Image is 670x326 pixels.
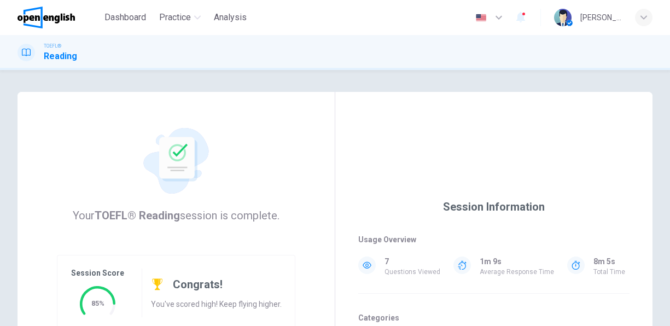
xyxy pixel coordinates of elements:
[100,8,150,27] button: Dashboard
[18,7,75,28] img: OpenEnglish logo
[73,207,279,224] h6: Your session is complete.
[443,198,545,216] h6: Session Information
[18,7,100,28] a: OpenEnglish logo
[358,233,630,246] span: Usage Overview
[155,8,205,27] button: Practice
[91,299,104,307] text: 85%
[95,209,180,222] strong: TOEFL® Reading
[159,11,191,24] span: Practice
[554,9,572,26] img: Profile picture
[384,268,440,276] p: Questions Viewed
[214,11,247,24] span: Analysis
[173,276,223,293] h6: Congrats!
[580,11,622,24] div: [PERSON_NAME]
[151,298,282,311] p: You've scored high! Keep flying higher.
[44,50,77,63] h1: Reading
[209,8,251,27] button: Analysis
[474,14,488,22] img: en
[384,255,389,268] p: 7
[358,311,630,324] span: Categories
[593,255,615,268] p: 8m 5s
[480,255,502,268] p: 1m 9s
[480,268,554,276] p: Average response time
[71,269,124,277] p: Session Score
[44,42,61,50] span: TOEFL®
[593,268,625,276] p: Total Time
[104,11,146,24] span: Dashboard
